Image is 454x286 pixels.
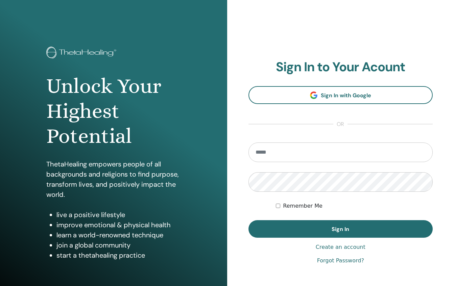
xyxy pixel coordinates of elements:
[321,92,371,99] span: Sign In with Google
[56,240,181,250] li: join a global community
[46,159,181,200] p: ThetaHealing empowers people of all backgrounds and religions to find purpose, transform lives, a...
[332,226,349,233] span: Sign In
[317,257,364,265] a: Forgot Password?
[283,202,322,210] label: Remember Me
[276,202,433,210] div: Keep me authenticated indefinitely or until I manually logout
[333,120,348,128] span: or
[46,74,181,149] h1: Unlock Your Highest Potential
[56,250,181,260] li: start a thetahealing practice
[56,210,181,220] li: live a positive lifestyle
[56,220,181,230] li: improve emotional & physical health
[316,243,365,251] a: Create an account
[56,230,181,240] li: learn a world-renowned technique
[248,59,433,75] h2: Sign In to Your Acount
[248,220,433,238] button: Sign In
[248,86,433,104] a: Sign In with Google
